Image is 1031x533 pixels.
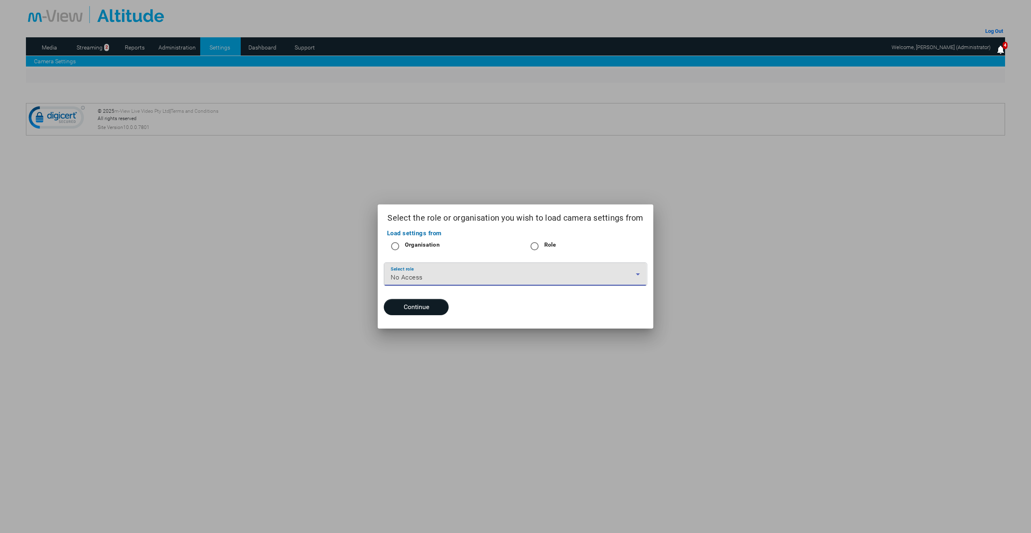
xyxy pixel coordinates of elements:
[387,230,442,237] mat-label: Load settings from
[1003,42,1007,49] span: 4
[384,299,449,315] button: Continue
[391,273,423,281] span: No Access
[387,238,556,254] mat-radio-group: Select an option
[403,241,440,249] label: Organisation
[391,266,414,272] mat-label: Select role
[378,204,653,228] h2: Select the role or organisation you wish to load camera settings from
[996,45,1005,55] img: bell25.png
[543,241,556,249] label: Role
